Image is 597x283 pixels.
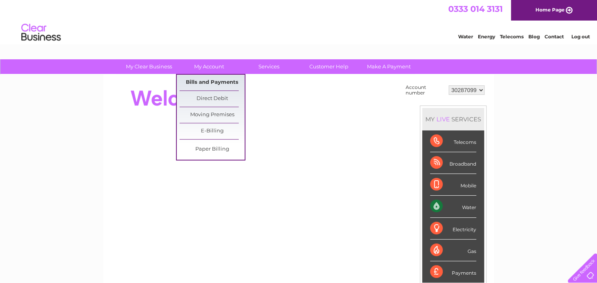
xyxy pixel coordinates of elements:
a: Telecoms [500,34,524,40]
a: Log out [571,34,590,40]
div: MY SERVICES [422,108,484,130]
div: Mobile [430,174,476,196]
a: Customer Help [296,59,361,74]
div: Telecoms [430,130,476,152]
a: Contact [545,34,564,40]
div: Water [430,196,476,217]
img: logo.png [21,21,61,45]
a: 0333 014 3131 [448,4,503,14]
a: My Account [176,59,241,74]
div: LIVE [435,115,451,123]
div: Gas [430,240,476,261]
a: My Clear Business [116,59,182,74]
a: Moving Premises [180,107,245,123]
div: Broadband [430,152,476,174]
td: Account number [404,83,447,98]
a: Blog [528,34,540,40]
a: Bills and Payments [180,75,245,91]
div: Payments [430,261,476,283]
div: Clear Business is a trading name of Verastar Limited (registered in [GEOGRAPHIC_DATA] No. 3667643... [112,4,485,38]
a: Direct Debit [180,91,245,107]
a: Energy [478,34,495,40]
a: Make A Payment [356,59,421,74]
div: Electricity [430,218,476,240]
a: Paper Billing [180,141,245,157]
a: Services [236,59,301,74]
a: Water [458,34,473,40]
a: E-Billing [180,123,245,139]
